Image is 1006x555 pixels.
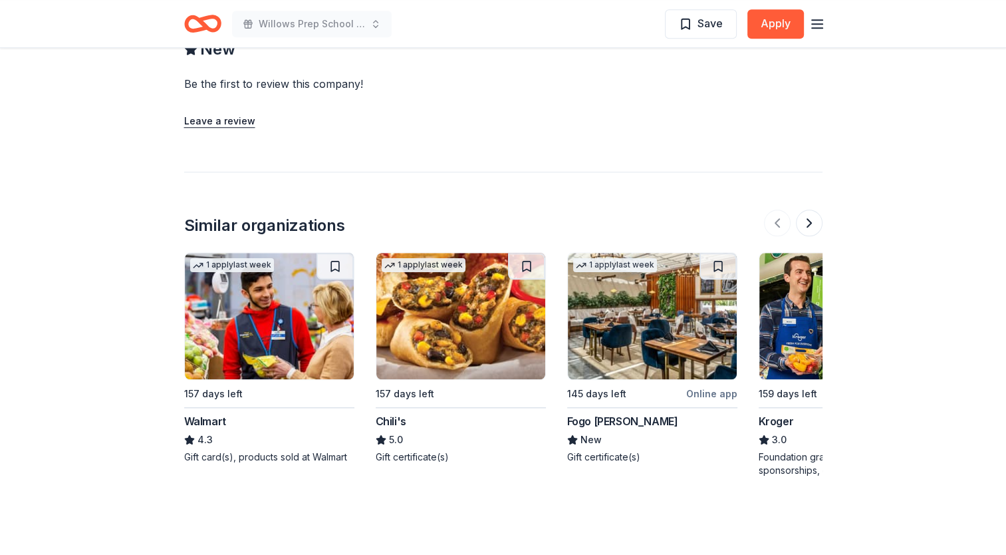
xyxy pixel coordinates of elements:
img: Image for Fogo de Chao [568,253,737,379]
span: New [200,39,235,60]
div: Gift certificate(s) [567,451,737,464]
div: Similar organizations [184,215,345,236]
div: 1 apply last week [573,258,657,272]
div: 159 days left [759,386,817,402]
span: Save [697,15,723,32]
div: Gift certificate(s) [376,451,546,464]
a: Home [184,8,221,39]
div: Foundation grant, cash donations, sponsorships, gift card(s), Kroger products [759,451,929,477]
div: 145 days left [567,386,626,402]
div: Be the first to review this company! [184,76,525,92]
img: Image for Walmart [185,253,354,379]
span: 5.0 [389,432,403,448]
button: Apply [747,9,804,39]
div: Gift card(s), products sold at Walmart [184,451,354,464]
div: 1 apply last week [382,258,465,272]
button: Leave a review [184,113,255,129]
a: Image for Kroger159 days leftOnline appKroger3.0Foundation grant, cash donations, sponsorships, g... [759,252,929,477]
button: Willows Prep School Annual Auction/Gala [232,11,392,37]
div: Chili's [376,413,406,429]
div: Online app [686,385,737,402]
div: 1 apply last week [190,258,274,272]
span: Willows Prep School Annual Auction/Gala [259,16,365,32]
div: Walmart [184,413,226,429]
img: Image for Kroger [759,253,928,379]
span: 3.0 [772,432,787,448]
div: 157 days left [376,386,434,402]
a: Image for Fogo de Chao1 applylast week145 days leftOnline appFogo [PERSON_NAME]NewGift certificat... [567,252,737,464]
span: 4.3 [197,432,213,448]
div: Fogo [PERSON_NAME] [567,413,678,429]
a: Image for Walmart1 applylast week157 days leftWalmart4.3Gift card(s), products sold at Walmart [184,252,354,464]
div: 157 days left [184,386,243,402]
div: Kroger [759,413,794,429]
button: Save [665,9,737,39]
img: Image for Chili's [376,253,545,379]
a: Image for Chili's1 applylast week157 days leftChili's5.0Gift certificate(s) [376,252,546,464]
span: New [580,432,602,448]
